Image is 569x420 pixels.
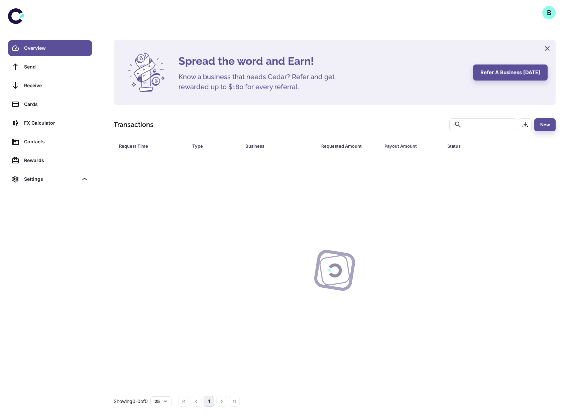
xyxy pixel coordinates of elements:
[24,119,88,127] div: FX Calculator
[114,120,153,130] h1: Transactions
[8,152,92,168] a: Rewards
[473,64,548,81] button: Refer a business [DATE]
[8,40,92,56] a: Overview
[24,138,88,145] div: Contacts
[534,118,556,131] button: New
[8,134,92,150] a: Contacts
[8,78,92,94] a: Receive
[24,101,88,108] div: Cards
[24,157,88,164] div: Rewards
[542,6,556,19] button: B
[192,141,229,151] div: Type
[8,115,92,131] a: FX Calculator
[8,59,92,75] a: Send
[119,141,176,151] div: Request Time
[24,44,88,52] div: Overview
[179,53,465,69] h4: Spread the word and Earn!
[204,396,214,407] button: page 1
[114,398,148,405] p: Showing 0-0 of 0
[384,141,440,151] span: Payout Amount
[321,141,376,151] span: Requested Amount
[24,63,88,71] div: Send
[447,141,528,151] span: Status
[150,396,172,406] button: 25
[119,141,184,151] span: Request Time
[384,141,431,151] div: Payout Amount
[447,141,519,151] div: Status
[179,72,346,92] h5: Know a business that needs Cedar? Refer and get rewarded up to $180 for every referral.
[8,171,92,187] div: Settings
[177,396,241,407] nav: pagination navigation
[192,141,237,151] span: Type
[321,141,368,151] div: Requested Amount
[24,175,78,183] div: Settings
[24,82,88,89] div: Receive
[8,96,92,112] a: Cards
